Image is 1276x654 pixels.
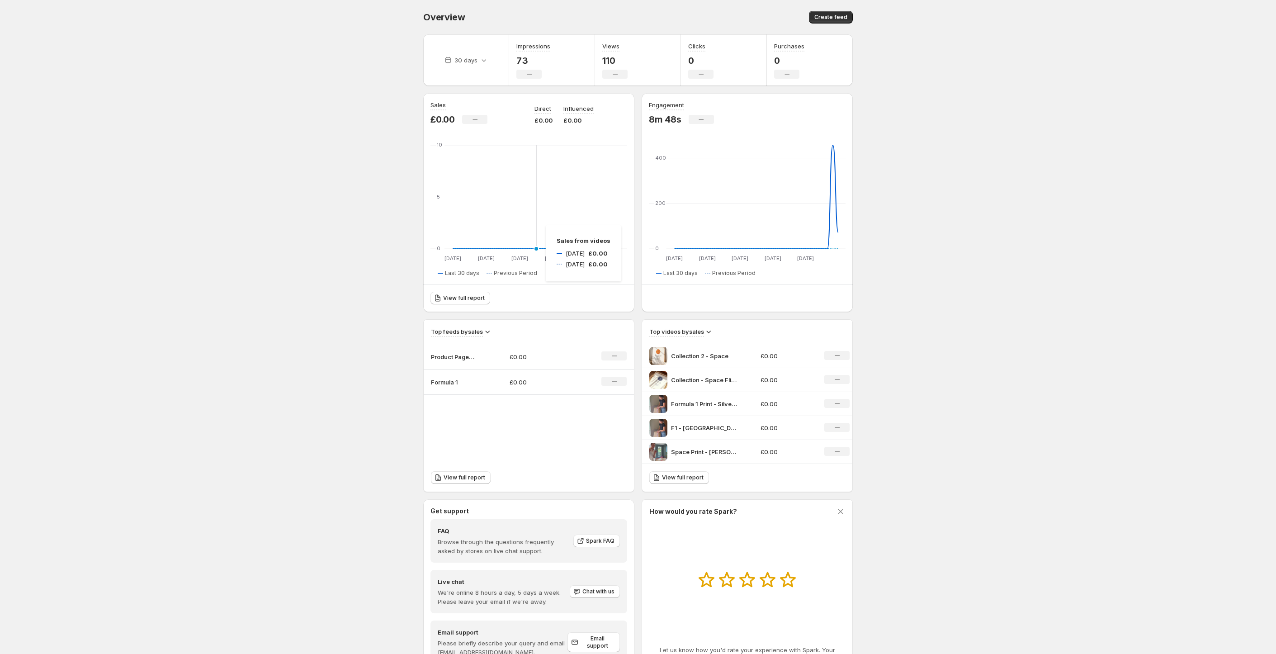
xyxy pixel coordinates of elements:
[431,352,476,361] p: Product Pages - All
[534,116,553,125] p: £0.00
[671,351,739,360] p: Collection 2 - Space
[761,447,814,456] p: £0.00
[437,142,442,148] text: 10
[671,423,739,432] p: F1 - [GEOGRAPHIC_DATA] - El Website
[688,55,714,66] p: 0
[431,378,476,387] p: Formula 1
[423,12,465,23] span: Overview
[649,100,684,109] h3: Engagement
[649,471,709,484] a: View full report
[438,537,567,555] p: Browse through the questions frequently asked by stores on live chat support.
[431,471,491,484] a: View full report
[444,474,485,481] span: View full report
[431,327,483,336] h3: Top feeds by sales
[516,55,550,66] p: 73
[662,474,704,481] span: View full report
[649,395,667,413] img: Formula 1 Print - Silverstone ugc
[534,104,551,113] p: Direct
[578,255,595,261] text: [DATE]
[437,194,440,200] text: 5
[545,255,562,261] text: [DATE]
[774,42,804,51] h3: Purchases
[443,294,485,302] span: View full report
[699,255,716,261] text: [DATE]
[649,443,667,461] img: Space Print - Venus - Miranda Website
[454,56,477,65] p: 30 days
[494,270,537,277] span: Previous Period
[649,114,681,125] p: 8m 48s
[582,588,614,595] span: Chat with us
[688,42,705,51] h3: Clicks
[510,378,574,387] p: £0.00
[438,526,567,536] h4: FAQ
[444,255,461,261] text: [DATE]
[649,419,667,437] img: F1 - Silverstone - El Website
[430,114,455,125] p: £0.00
[671,399,739,408] p: Formula 1 Print - Silverstone ugc
[761,423,814,432] p: £0.00
[671,375,739,384] p: Collection - Space Flicking
[563,116,594,125] p: £0.00
[761,375,814,384] p: £0.00
[649,507,737,516] h3: How would you rate Spark?
[671,447,739,456] p: Space Print - [PERSON_NAME] Website
[437,245,440,251] text: 0
[666,255,683,261] text: [DATE]
[573,535,620,547] a: Spark FAQ
[649,371,667,389] img: Collection - Space Flicking
[655,245,659,251] text: 0
[761,399,814,408] p: £0.00
[478,255,495,261] text: [DATE]
[510,352,574,361] p: £0.00
[809,11,853,24] button: Create feed
[655,155,666,161] text: 400
[430,100,446,109] h3: Sales
[732,255,748,261] text: [DATE]
[586,537,614,545] span: Spark FAQ
[712,270,756,277] span: Previous Period
[663,270,698,277] span: Last 30 days
[430,507,469,516] h3: Get support
[438,628,567,637] h4: Email support
[655,200,666,206] text: 200
[516,42,550,51] h3: Impressions
[570,585,620,598] button: Chat with us
[814,14,847,21] span: Create feed
[602,55,628,66] p: 110
[438,588,569,606] p: We're online 8 hours a day, 5 days a week. Please leave your email if we're away.
[438,577,569,586] h4: Live chat
[774,55,804,66] p: 0
[567,632,620,652] a: Email support
[765,255,781,261] text: [DATE]
[445,270,479,277] span: Last 30 days
[649,347,667,365] img: Collection 2 - Space
[649,327,704,336] h3: Top videos by sales
[430,292,490,304] a: View full report
[602,42,619,51] h3: Views
[580,635,614,649] span: Email support
[761,351,814,360] p: £0.00
[797,255,814,261] text: [DATE]
[511,255,528,261] text: [DATE]
[563,104,594,113] p: Influenced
